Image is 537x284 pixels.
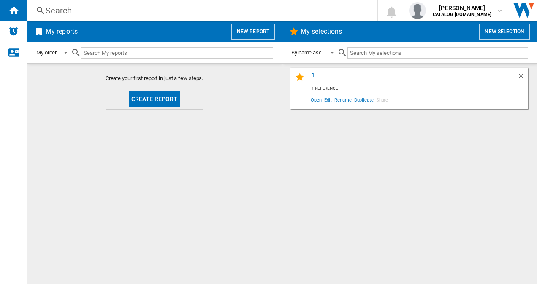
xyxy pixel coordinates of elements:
[353,94,375,105] span: Duplicate
[433,4,491,12] span: [PERSON_NAME]
[129,91,180,107] button: Create report
[81,47,273,59] input: Search My reports
[309,94,323,105] span: Open
[44,24,79,40] h2: My reports
[409,2,426,19] img: profile.jpg
[309,83,528,94] div: 1 reference
[479,24,530,40] button: New selection
[36,49,57,56] div: My order
[517,72,528,83] div: Delete
[333,94,353,105] span: Rename
[309,72,517,83] div: 1
[299,24,344,40] h2: My selections
[375,94,390,105] span: Share
[433,12,491,17] b: CATALOG [DOMAIN_NAME]
[323,94,334,105] span: Edit
[291,49,323,56] div: By name asc.
[106,75,203,82] span: Create your first report in just a few steps.
[46,5,355,16] div: Search
[347,47,528,59] input: Search My selections
[231,24,275,40] button: New report
[8,26,19,36] img: alerts-logo.svg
